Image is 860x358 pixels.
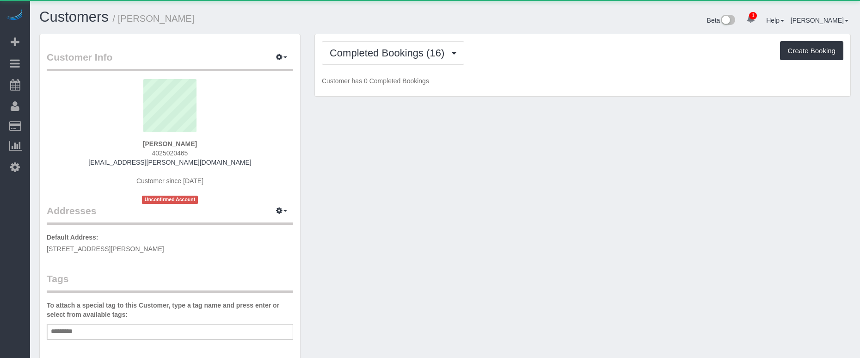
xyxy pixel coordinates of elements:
[766,17,784,24] a: Help
[113,13,195,24] small: / [PERSON_NAME]
[47,301,293,319] label: To attach a special tag to this Customer, type a tag name and press enter or select from availabl...
[720,15,735,27] img: New interface
[749,12,757,19] span: 1
[47,245,164,253] span: [STREET_ADDRESS][PERSON_NAME]
[152,149,188,157] span: 4025020465
[136,177,203,185] span: Customer since [DATE]
[143,140,197,148] strong: [PERSON_NAME]
[47,50,293,71] legend: Customer Info
[88,159,251,166] a: [EMAIL_ADDRESS][PERSON_NAME][DOMAIN_NAME]
[791,17,848,24] a: [PERSON_NAME]
[707,17,736,24] a: Beta
[322,41,464,65] button: Completed Bookings (16)
[142,196,198,204] span: Unconfirmed Account
[47,233,98,242] label: Default Address:
[39,9,109,25] a: Customers
[780,41,843,61] button: Create Booking
[47,272,293,293] legend: Tags
[330,47,449,59] span: Completed Bookings (16)
[6,9,24,22] img: Automaid Logo
[742,9,760,30] a: 1
[322,76,843,86] p: Customer has 0 Completed Bookings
